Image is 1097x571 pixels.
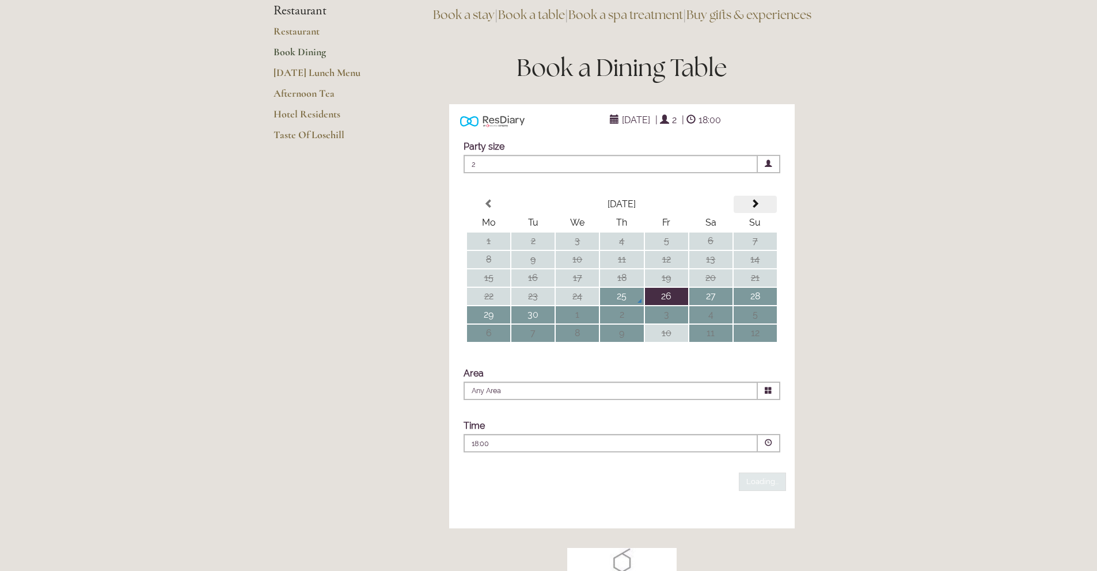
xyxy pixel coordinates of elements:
[511,196,732,213] th: Select Month
[467,233,510,250] td: 1
[734,269,777,287] td: 21
[645,214,688,231] th: Fr
[739,473,786,492] button: Loading...
[600,214,643,231] th: Th
[511,325,555,342] td: 7
[511,306,555,323] td: 30
[734,288,777,305] td: 28
[274,45,384,66] a: Book Dining
[433,7,495,22] a: Book a stay
[689,214,732,231] th: Sa
[682,115,684,125] span: |
[511,214,555,231] th: Tu
[619,112,653,128] span: [DATE]
[750,199,760,208] span: Next Month
[511,269,555,287] td: 16
[274,108,384,128] a: Hotel Residents
[467,269,510,287] td: 15
[464,368,484,379] label: Area
[467,325,510,342] td: 6
[689,306,732,323] td: 4
[689,233,732,250] td: 6
[467,251,510,268] td: 8
[556,288,599,305] td: 24
[686,7,811,22] a: Buy gifts & experiences
[734,325,777,342] td: 12
[460,113,525,130] img: Powered by ResDiary
[600,269,643,287] td: 18
[734,214,777,231] th: Su
[511,233,555,250] td: 2
[274,66,384,87] a: [DATE] Lunch Menu
[511,288,555,305] td: 23
[556,251,599,268] td: 10
[556,214,599,231] th: We
[655,115,658,125] span: |
[696,112,724,128] span: 18:00
[645,325,688,342] td: 10
[464,420,485,431] label: Time
[467,214,510,231] th: Mo
[689,325,732,342] td: 11
[600,233,643,250] td: 4
[274,3,384,18] li: Restaurant
[734,233,777,250] td: 7
[689,269,732,287] td: 20
[600,306,643,323] td: 2
[669,112,680,128] span: 2
[511,251,555,268] td: 9
[645,251,688,268] td: 12
[645,306,688,323] td: 3
[556,306,599,323] td: 1
[556,269,599,287] td: 17
[467,288,510,305] td: 22
[746,477,779,486] span: Loading...
[600,251,643,268] td: 11
[734,251,777,268] td: 14
[484,199,494,208] span: Previous Month
[568,7,683,22] a: Book a spa treatment
[274,87,384,108] a: Afternoon Tea
[645,269,688,287] td: 19
[274,25,384,45] a: Restaurant
[464,155,758,173] span: 2
[689,288,732,305] td: 27
[472,439,680,449] p: 18:00
[600,288,643,305] td: 25
[420,3,824,26] h3: | | |
[274,128,384,149] a: Taste Of Losehill
[420,51,824,85] h1: Book a Dining Table
[464,141,504,152] label: Party size
[689,251,732,268] td: 13
[556,233,599,250] td: 3
[600,325,643,342] td: 9
[556,325,599,342] td: 8
[645,288,688,305] td: 26
[734,306,777,323] td: 5
[498,7,565,22] a: Book a table
[645,233,688,250] td: 5
[467,306,510,323] td: 29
